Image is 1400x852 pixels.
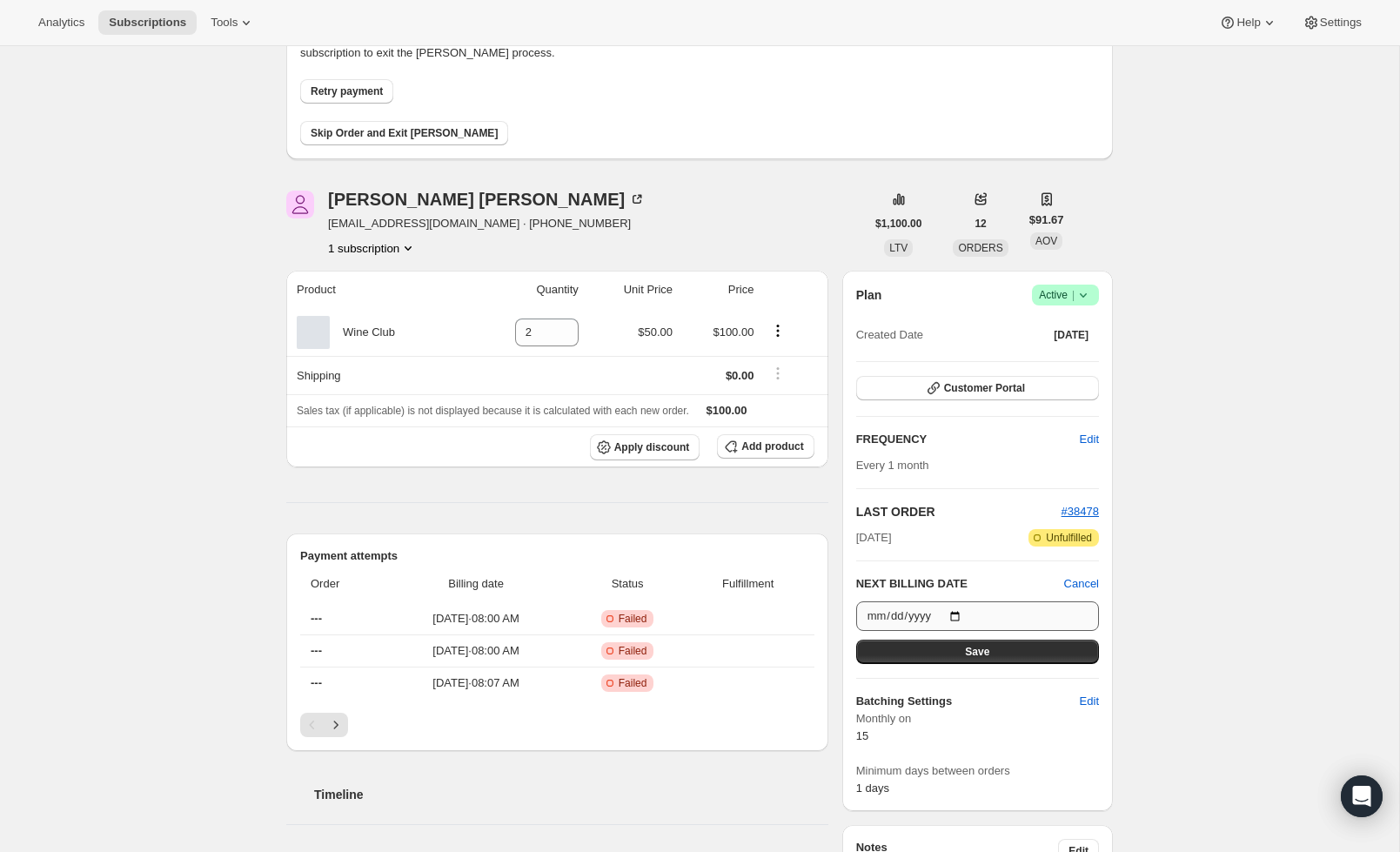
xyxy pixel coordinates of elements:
h6: Batching Settings [856,693,1080,710]
button: Edit [1069,688,1109,715]
button: Retry payment [300,79,393,104]
span: Billing date [390,575,563,593]
th: Price [678,271,759,309]
button: Shipping actions [764,364,792,383]
h2: Timeline [314,786,828,803]
button: Product actions [328,239,417,257]
span: $0.00 [726,369,754,382]
button: 12 [964,211,996,236]
button: Product actions [764,321,792,340]
span: Created Date [856,326,923,344]
span: | [1072,288,1075,302]
button: Help [1209,10,1288,35]
span: Add product [741,439,803,453]
span: Edit [1080,431,1099,448]
span: 12 [975,217,986,231]
button: Add product [717,434,814,459]
nav: Pagination [300,713,814,737]
span: [DATE] · 08:07 AM [390,674,563,692]
span: Fulfillment [693,575,804,593]
span: $1,100.00 [875,217,921,231]
button: Next [324,713,348,737]
span: Status [573,575,681,593]
span: $91.67 [1029,211,1064,229]
span: LTV [889,242,908,254]
span: Apply discount [614,440,690,454]
span: 1 days [856,782,889,795]
span: Unfulfilled [1046,531,1092,545]
th: Shipping [286,356,466,394]
span: Monthly on [856,710,1099,728]
span: [EMAIL_ADDRESS][DOMAIN_NAME] · [PHONE_NUMBER] [328,215,646,232]
div: Wine Club [330,324,395,341]
button: $1,100.00 [865,211,932,236]
button: Apply discount [590,434,700,460]
span: Subscriptions [109,16,186,30]
span: Andrew Hemingway [286,191,314,218]
span: [DATE] · 08:00 AM [390,642,563,660]
div: Open Intercom Messenger [1341,775,1383,817]
button: Subscriptions [98,10,197,35]
span: Skip Order and Exit [PERSON_NAME] [311,126,498,140]
div: [PERSON_NAME] [PERSON_NAME] [328,191,646,208]
span: --- [311,612,322,625]
span: ORDERS [958,242,1002,254]
span: Settings [1320,16,1362,30]
span: Customer Portal [944,381,1025,395]
span: Sales tax (if applicable) is not displayed because it is calculated with each new order. [297,405,689,417]
button: Settings [1292,10,1372,35]
span: Every 1 month [856,459,929,472]
button: Tools [200,10,265,35]
h2: FREQUENCY [856,431,1080,448]
span: AOV [1035,235,1057,247]
span: Help [1236,16,1260,30]
button: #38478 [1062,503,1099,520]
button: Save [856,640,1099,664]
button: [DATE] [1043,323,1099,347]
h2: NEXT BILLING DATE [856,575,1064,593]
h2: Payment attempts [300,547,814,565]
span: --- [311,676,322,689]
span: Minimum days between orders [856,762,1099,780]
span: Analytics [38,16,84,30]
button: Analytics [28,10,95,35]
span: 15 [856,729,868,742]
th: Product [286,271,466,309]
span: $50.00 [638,325,673,339]
span: Failed [619,644,647,658]
span: Edit [1080,693,1099,710]
button: Skip Order and Exit [PERSON_NAME] [300,121,508,145]
span: Failed [619,612,647,626]
th: Quantity [466,271,584,309]
span: [DATE] [1054,328,1089,342]
span: Retry payment [311,84,383,98]
span: $100.00 [707,404,747,417]
th: Unit Price [584,271,678,309]
span: $100.00 [713,325,754,339]
a: #38478 [1062,505,1099,518]
h2: Plan [856,286,882,304]
span: Failed [619,676,647,690]
span: Tools [211,16,238,30]
span: --- [311,644,322,657]
span: Active [1039,286,1092,304]
span: Save [965,645,989,659]
th: Order [300,565,385,603]
button: Cancel [1064,575,1099,593]
span: [DATE] · 08:00 AM [390,610,563,627]
button: Customer Portal [856,376,1099,400]
button: Edit [1069,426,1109,453]
span: [DATE] [856,529,892,547]
h2: LAST ORDER [856,503,1062,520]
